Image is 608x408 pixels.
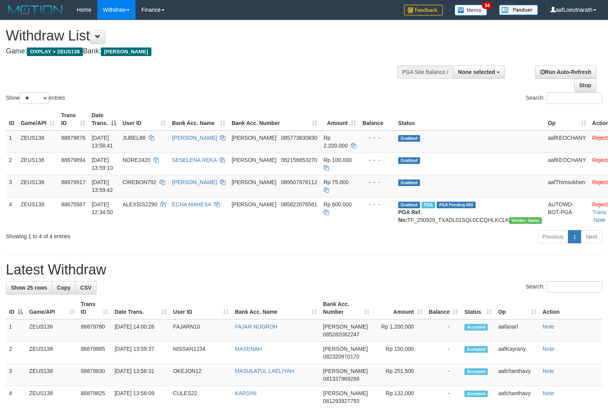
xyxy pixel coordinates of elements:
span: Copy 081337969268 to clipboard [323,376,359,382]
span: [DATE] 12:34:50 [91,201,113,215]
span: OXPLAY > ZEUS138 [27,47,83,56]
th: User ID: activate to sort column ascending [170,297,232,319]
td: aafThimsokhen [545,175,589,197]
td: 88879885 [78,342,112,364]
a: Note [543,390,554,396]
th: Op: activate to sort column ascending [495,297,539,319]
span: [PERSON_NAME] [232,201,276,208]
a: 1 [568,230,581,243]
th: Bank Acc. Number: activate to sort column ascending [320,297,373,319]
span: Copy 081293927793 to clipboard [323,398,359,404]
img: panduan.png [499,5,538,15]
th: Action [539,297,602,319]
a: MASENAH [235,346,262,352]
a: Note [594,217,605,223]
td: - [425,364,461,386]
span: Copy 089507978112 to clipboard [281,179,317,185]
span: [PERSON_NAME] [323,346,368,352]
span: Copy 085282082247 to clipboard [323,331,359,338]
th: ID: activate to sort column descending [6,297,26,319]
th: Trans ID: activate to sort column ascending [78,297,112,319]
a: ECHA MAHESA [172,201,211,208]
td: aafchanthavy [495,364,539,386]
td: aafKEOCHANY [545,130,589,153]
span: Rp 2.200.000 [323,135,348,149]
td: 4 [6,197,18,227]
th: Status: activate to sort column ascending [461,297,495,319]
div: Showing 1 to 4 of 4 entries [6,229,248,240]
span: Rp 100.000 [323,157,351,163]
span: Accepted [464,346,488,353]
th: Date Trans.: activate to sort column descending [88,108,119,130]
td: 2 [6,153,18,175]
button: None selected [453,65,505,79]
img: Feedback.jpg [404,5,443,16]
a: Reject [592,179,608,185]
th: Game/API: activate to sort column ascending [18,108,58,130]
a: Previous [537,230,568,243]
span: [DATE] 13:58:41 [91,135,113,149]
th: Bank Acc. Name: activate to sort column ascending [232,297,320,319]
td: [DATE] 13:59:37 [111,342,170,364]
a: SESELENA REKA [172,157,216,163]
span: Copy [57,285,70,291]
th: Balance: activate to sort column ascending [425,297,461,319]
img: MOTION_logo.png [6,4,65,16]
span: [PERSON_NAME] [323,368,368,374]
span: PGA Pending [437,202,476,208]
td: [DATE] 13:58:31 [111,364,170,386]
div: PGA Site Balance / [397,65,453,79]
a: Note [543,368,554,374]
a: [PERSON_NAME] [172,179,217,185]
span: [PERSON_NAME] [101,47,151,56]
span: Accepted [464,390,488,397]
span: 88879876 [61,135,85,141]
td: TF_250929_TXADL01SQL0CCQHLKCLK [395,197,545,227]
a: Reject [592,157,608,163]
span: [DATE] 13:59:42 [91,179,113,193]
img: Button%20Memo.svg [455,5,487,16]
input: Search: [547,281,602,293]
div: - - - [362,156,392,164]
td: ZEUS138 [26,364,78,386]
td: ZEUS138 [18,153,58,175]
td: - [425,342,461,364]
a: Run Auto-Refresh [535,65,596,79]
div: - - - [362,134,392,142]
td: OKEJON12 [170,364,232,386]
td: [DATE] 14:00:26 [111,319,170,342]
label: Search: [526,92,602,104]
span: 88879917 [61,179,85,185]
td: Rp 150,000 [373,342,426,364]
span: Copy 085773630830 to clipboard [281,135,317,141]
th: Amount: activate to sort column ascending [373,297,426,319]
td: 88879780 [78,319,112,342]
h1: Withdraw List [6,28,397,44]
span: Copy 082156653270 to clipboard [281,157,317,163]
span: [PERSON_NAME] [232,179,276,185]
h4: Game: Bank: [6,47,397,55]
span: Copy 082320970170 to clipboard [323,353,359,360]
td: ZEUS138 [18,130,58,153]
th: Date Trans.: activate to sort column ascending [111,297,170,319]
span: [PERSON_NAME] [323,324,368,330]
td: 3 [6,175,18,197]
th: User ID: activate to sort column ascending [119,108,169,130]
span: NORE2420 [123,157,151,163]
span: Marked by aafpengsreynich [422,202,435,208]
span: CSV [80,285,91,291]
td: ZEUS138 [26,319,78,342]
h1: Latest Withdraw [6,262,602,278]
select: Showentries [19,92,49,104]
td: Rp 251,500 [373,364,426,386]
td: aafKayrany [495,342,539,364]
span: [PERSON_NAME] [323,390,368,396]
a: CSV [75,281,97,294]
span: Grabbed [398,157,420,164]
span: 88879894 [61,157,85,163]
span: JUBEL88 [123,135,146,141]
a: Note [543,346,554,352]
td: Rp 1,200,000 [373,319,426,342]
td: - [425,319,461,342]
a: Note [543,324,554,330]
